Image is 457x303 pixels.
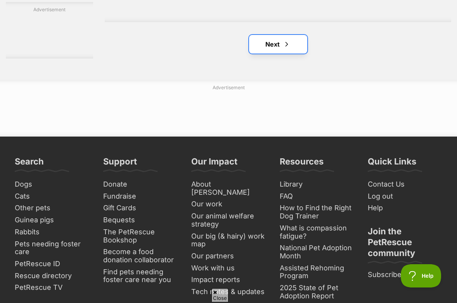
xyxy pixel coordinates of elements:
a: The PetRescue Bookshop [100,226,181,246]
a: Library [277,178,357,190]
a: Rabbits [12,226,92,238]
a: Donate [100,178,181,190]
a: Contact Us [365,178,445,190]
a: PetRescue TV [12,282,92,294]
span: Close [211,288,228,302]
a: Pets needing foster care [12,238,92,258]
a: Our big (& hairy) work map [188,230,269,250]
a: How to Find the Right Dog Trainer [277,202,357,222]
a: Our animal welfare strategy [188,210,269,230]
a: Work with us [188,262,269,274]
a: National Pet Adoption Month [277,242,357,262]
a: Guinea pigs [12,214,92,226]
h3: Resources [280,156,324,171]
a: 2025 State of Pet Adoption Report [277,282,357,302]
a: What is compassion fatigue? [277,222,357,242]
a: Next page [249,35,307,54]
nav: Pagination [105,35,451,54]
iframe: Help Scout Beacon - Open [401,264,441,287]
a: Assisted Rehoming Program [277,262,357,282]
a: Our partners [188,250,269,262]
a: Fundraise [100,190,181,203]
a: Rescue directory [12,270,92,282]
a: Help [365,202,445,214]
a: PetRescue ID [12,258,92,270]
a: Dogs [12,178,92,190]
a: Impact reports [188,274,269,286]
a: Log out [365,190,445,203]
h3: Quick Links [368,156,416,171]
h3: Join the PetRescue community [368,226,442,263]
a: Subscribe [365,269,445,281]
a: Other pets [12,202,92,214]
a: Gift Cards [100,202,181,214]
a: Cats [12,190,92,203]
h3: Our Impact [191,156,237,171]
a: Find pets needing foster care near you [100,266,181,286]
a: Tech notes & updates [188,286,269,298]
div: Advertisement [6,2,93,59]
a: About [PERSON_NAME] [188,178,269,198]
a: Bequests [100,214,181,226]
h3: Support [103,156,137,171]
a: Our work [188,198,269,210]
a: FAQ [277,190,357,203]
a: Become a food donation collaborator [100,246,181,266]
h3: Search [15,156,44,171]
